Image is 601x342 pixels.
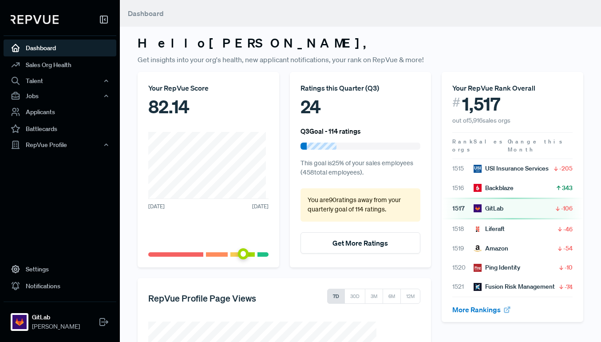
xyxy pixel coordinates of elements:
h5: RepVue Profile Page Views [148,293,256,303]
button: Jobs [4,88,116,103]
a: Sales Org Health [4,56,116,73]
button: RepVue Profile [4,137,116,152]
a: Settings [4,261,116,278]
span: 1,517 [462,93,500,115]
div: Your RepVue Score [148,83,269,93]
img: Liferaft [474,225,482,233]
span: [PERSON_NAME] [32,322,80,331]
img: USI Insurance Services [474,165,482,173]
span: 1517 [452,204,474,213]
span: 1518 [452,224,474,234]
span: Sales orgs [452,138,504,153]
p: Get insights into your org's health, new applicant notifications, your rank on RepVue & more! [138,54,583,65]
span: 1516 [452,183,474,193]
a: Applicants [4,103,116,120]
p: This goal is 25 % of your sales employees ( 458 total employees). [300,159,421,178]
p: You are 90 ratings away from your quarterly goal of 114 ratings . [308,195,414,215]
span: [DATE] [252,203,269,211]
span: out of 5,916 sales orgs [452,116,510,124]
a: Dashboard [4,40,116,56]
img: GitLab [12,315,27,329]
span: Rank [452,138,474,146]
span: 343 [562,183,573,192]
span: -205 [559,164,573,173]
button: 30D [344,289,365,304]
div: USI Insurance Services [474,164,549,173]
div: GitLab [474,204,503,213]
img: GitLab [474,204,482,212]
h6: Q3 Goal - 114 ratings [300,127,361,135]
span: Your RepVue Rank Overall [452,84,535,92]
button: 12M [400,289,420,304]
span: -74 [565,282,573,291]
div: Amazon [474,244,508,253]
h3: Hello [PERSON_NAME] , [138,36,583,51]
img: Ping Identity [474,264,482,272]
div: Ping Identity [474,263,520,272]
span: -10 [565,263,573,272]
span: -106 [561,204,573,213]
span: 1515 [452,164,474,173]
span: # [452,93,460,111]
div: Backblaze [474,183,514,193]
span: Dashboard [128,9,164,18]
a: More Rankings [452,305,511,314]
img: RepVue [11,15,59,24]
div: Ratings this Quarter ( Q3 ) [300,83,421,93]
img: Backblaze [474,184,482,192]
strong: GitLab [32,313,80,322]
a: Notifications [4,278,116,294]
button: Talent [4,73,116,88]
button: Get More Ratings [300,232,421,254]
span: -54 [563,244,573,253]
span: 1521 [452,282,474,291]
button: 6M [383,289,401,304]
span: -46 [563,225,573,234]
span: [DATE] [148,203,165,211]
span: Change this Month [508,138,564,153]
div: Liferaft [474,224,505,234]
div: Fusion Risk Management [474,282,555,291]
button: 7D [327,289,345,304]
span: 1520 [452,263,474,272]
div: 24 [300,93,421,120]
a: Battlecards [4,120,116,137]
span: 1519 [452,244,474,253]
button: 3M [365,289,383,304]
a: GitLabGitLab[PERSON_NAME] [4,302,116,335]
img: Fusion Risk Management [474,283,482,291]
img: Amazon [474,244,482,252]
div: 82.14 [148,93,269,120]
